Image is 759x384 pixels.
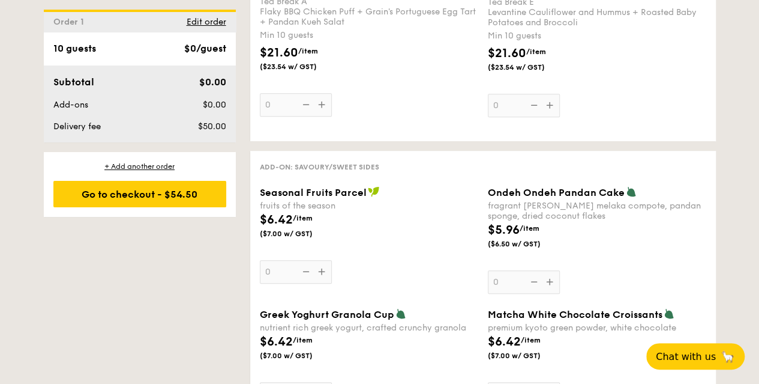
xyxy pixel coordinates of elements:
[520,224,539,233] span: /item
[395,308,406,319] img: icon-vegetarian.fe4039eb.svg
[721,350,735,364] span: 🦙
[187,17,226,27] span: Edit order
[646,343,745,370] button: Chat with us🦙
[526,47,546,56] span: /item
[260,229,341,239] span: ($7.00 w/ GST)
[260,187,367,198] span: Seasonal Fruits Parcel
[260,335,293,349] span: $6.42
[260,201,478,211] div: fruits of the season
[53,121,101,132] span: Delivery fee
[293,336,313,344] span: /item
[53,41,96,56] div: 10 guests
[293,214,313,222] span: /item
[488,201,706,221] div: fragrant [PERSON_NAME] melaka compote, pandan sponge, dried coconut flakes
[488,223,520,237] span: $5.96
[197,121,226,132] span: $50.00
[260,163,379,171] span: Add-on: Savoury/Sweet Sides
[53,162,226,171] div: + Add another order
[656,351,716,362] span: Chat with us
[53,76,94,88] span: Subtotal
[521,336,541,344] span: /item
[626,186,637,197] img: icon-vegetarian.fe4039eb.svg
[488,309,662,320] span: Matcha White Chocolate Croissants
[53,17,89,27] span: Order 1
[260,213,293,227] span: $6.42
[53,100,88,110] span: Add-ons
[260,29,478,41] div: Min 10 guests
[202,100,226,110] span: $0.00
[664,308,674,319] img: icon-vegetarian.fe4039eb.svg
[488,323,706,333] div: premium kyoto green powder, white chocolate
[53,181,226,207] div: Go to checkout - $54.50
[260,309,394,320] span: Greek Yoghurt Granola Cup
[488,239,569,249] span: ($6.50 w/ GST)
[488,46,526,61] span: $21.60
[260,323,478,333] div: nutrient rich greek yogurt, crafted crunchy granola
[488,335,521,349] span: $6.42
[368,186,380,197] img: icon-vegan.f8ff3823.svg
[488,187,625,198] span: Ondeh Ondeh Pandan Cake
[488,62,569,72] span: ($23.54 w/ GST)
[260,351,341,361] span: ($7.00 w/ GST)
[260,46,298,60] span: $21.60
[184,41,226,56] div: $0/guest
[298,47,318,55] span: /item
[488,351,569,361] span: ($7.00 w/ GST)
[260,62,341,72] span: ($23.54 w/ GST)
[488,30,706,42] div: Min 10 guests
[199,76,226,88] span: $0.00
